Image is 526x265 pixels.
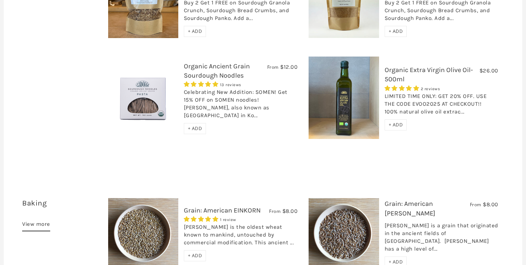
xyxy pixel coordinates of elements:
[184,223,298,250] div: [PERSON_NAME] is the oldest wheat known to mankind, untouched by commercial modification. This an...
[309,57,379,139] img: Organic Extra Virgin Olive Oil-500ml
[184,81,220,88] span: 4.85 stars
[22,199,47,207] a: Baking
[188,252,202,259] span: + ADD
[184,88,298,123] div: Celebrating New Addition: SOMEN! Get 15% OFF on SOMEN noodles! [PERSON_NAME], also known as [GEOG...
[385,92,498,119] div: LIMITED TIME ONLY: GET 20% OFF. USE THE CODE EVOO2025 AT CHECKOUT!! 100% natural olive oil extrac...
[389,28,403,34] span: + ADD
[184,206,261,214] a: Grain: American EINKORN
[479,67,498,74] span: $26.00
[188,125,202,132] span: + ADD
[389,259,403,265] span: + ADD
[108,63,178,133] img: Organic Ancient Grain Sourdough Noodles
[385,85,421,92] span: 5.00 stars
[22,220,50,231] a: View more
[421,86,440,91] span: 2 reviews
[470,201,481,208] span: From
[385,222,498,256] div: [PERSON_NAME] is a grain that originated in the ancient fields of [GEOGRAPHIC_DATA]. [PERSON_NAME...
[282,208,298,214] span: $8.00
[220,82,241,87] span: 13 reviews
[188,28,202,34] span: + ADD
[184,216,220,222] span: 5.00 stars
[184,123,206,134] div: + ADD
[389,122,403,128] span: + ADD
[184,26,206,37] div: + ADD
[385,200,435,217] a: Grain: American [PERSON_NAME]
[483,201,498,208] span: $8.00
[269,208,281,214] span: From
[267,64,279,70] span: From
[184,62,250,79] a: Organic Ancient Grain Sourdough Noodles
[385,26,407,37] div: + ADD
[22,198,103,220] h3: 7 items
[385,119,407,130] div: + ADD
[280,64,298,70] span: $12.00
[220,217,236,222] span: 1 review
[385,66,473,83] a: Organic Extra Virgin Olive Oil-500ml
[184,250,206,261] div: + ADD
